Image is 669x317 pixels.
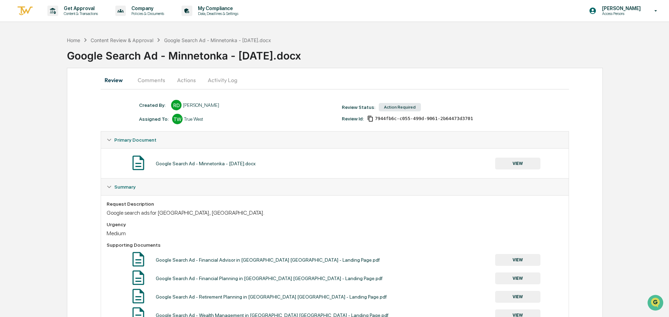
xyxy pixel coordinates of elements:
img: Document Icon [130,287,147,305]
div: Summary [101,179,569,195]
span: Preclearance [14,142,45,149]
p: Get Approval [58,6,101,11]
div: Medium [107,230,563,237]
span: [DATE] [62,95,76,100]
button: Review [101,72,132,88]
div: Action Required [379,103,421,111]
button: VIEW [495,272,540,284]
div: Home [67,37,80,43]
div: Review Id: [342,116,364,121]
span: Copy Id [367,116,374,122]
div: Primary Document [101,132,569,148]
img: Document Icon [130,251,147,268]
div: Request Description [107,201,563,207]
p: [PERSON_NAME] [597,6,644,11]
img: Dave Feldman [7,88,18,99]
div: Google search ads for [GEOGRAPHIC_DATA], [GEOGRAPHIC_DATA]. [107,209,563,216]
img: logo [17,5,33,17]
div: Supporting Documents [107,242,563,248]
span: [PERSON_NAME] [22,95,56,100]
div: Start new chat [31,53,114,60]
div: Google Search Ad - Financial Advisor in [GEOGRAPHIC_DATA] [GEOGRAPHIC_DATA] - Landing Page.pdf [156,257,380,263]
div: Google Search Ad - Financial Planning in [GEOGRAPHIC_DATA] [GEOGRAPHIC_DATA] - Landing Page.pdf [156,276,383,281]
a: 🔎Data Lookup [4,153,47,165]
p: Company [126,6,168,11]
img: 1746055101610-c473b297-6a78-478c-a979-82029cc54cd1 [14,114,20,119]
img: Document Icon [130,269,147,286]
div: True West [184,116,203,122]
span: Primary Document [114,137,156,143]
p: Access Persons [597,11,644,16]
span: Summary [114,184,136,190]
div: Google Search Ad - Minnetonka - [DATE].docx [164,37,271,43]
button: VIEW [495,254,540,266]
div: 🖐️ [7,143,13,149]
iframe: Open customer support [647,294,666,313]
a: 🗄️Attestations [48,140,89,152]
span: Pylon [69,173,84,178]
span: [PERSON_NAME] [22,113,56,119]
span: Data Lookup [14,156,44,163]
div: Google Search Ad - Minnetonka - [DATE].docx [156,161,256,166]
div: Review Status: [342,104,375,110]
p: Content & Transactions [58,11,101,16]
div: Primary Document [101,148,569,178]
input: Clear [18,32,115,39]
p: My Compliance [192,6,242,11]
img: 4531339965365_218c74b014194aa58b9b_72.jpg [15,53,27,66]
img: 1746055101610-c473b297-6a78-478c-a979-82029cc54cd1 [14,95,20,101]
p: Data, Deadlines & Settings [192,11,242,16]
button: Actions [171,72,202,88]
span: 7944fb6c-c055-499d-9061-2b64473d3701 [375,116,473,121]
img: 1746055101610-c473b297-6a78-478c-a979-82029cc54cd1 [7,53,20,66]
span: Attestations [57,142,86,149]
button: VIEW [495,291,540,303]
img: Document Icon [130,154,147,172]
div: 🔎 [7,156,13,162]
a: 🖐️Preclearance [4,140,48,152]
div: TW [172,114,183,124]
div: Google Search Ad - Retirement Planning in [GEOGRAPHIC_DATA] [GEOGRAPHIC_DATA] - Landing Page.pdf [156,294,387,300]
p: Policies & Documents [126,11,168,16]
div: secondary tabs example [101,72,569,88]
button: See all [108,76,127,84]
div: Past conversations [7,77,45,83]
span: • [58,95,60,100]
span: • [58,113,60,119]
div: Urgency [107,222,563,227]
img: Dave Feldman [7,107,18,118]
div: Google Search Ad - Minnetonka - [DATE].docx [67,44,669,62]
a: Powered byPylon [49,172,84,178]
button: VIEW [495,158,540,169]
button: Start new chat [118,55,127,64]
div: Assigned To: [139,116,169,122]
div: RD [171,100,182,110]
div: Created By: ‎ ‎ [139,102,168,108]
div: 🗄️ [51,143,56,149]
p: How can we help? [7,15,127,26]
div: Content Review & Approval [91,37,153,43]
button: Comments [132,72,171,88]
span: [DATE] [62,113,76,119]
div: [PERSON_NAME] [183,102,219,108]
button: Activity Log [202,72,243,88]
div: We're available if you need us! [31,60,96,66]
